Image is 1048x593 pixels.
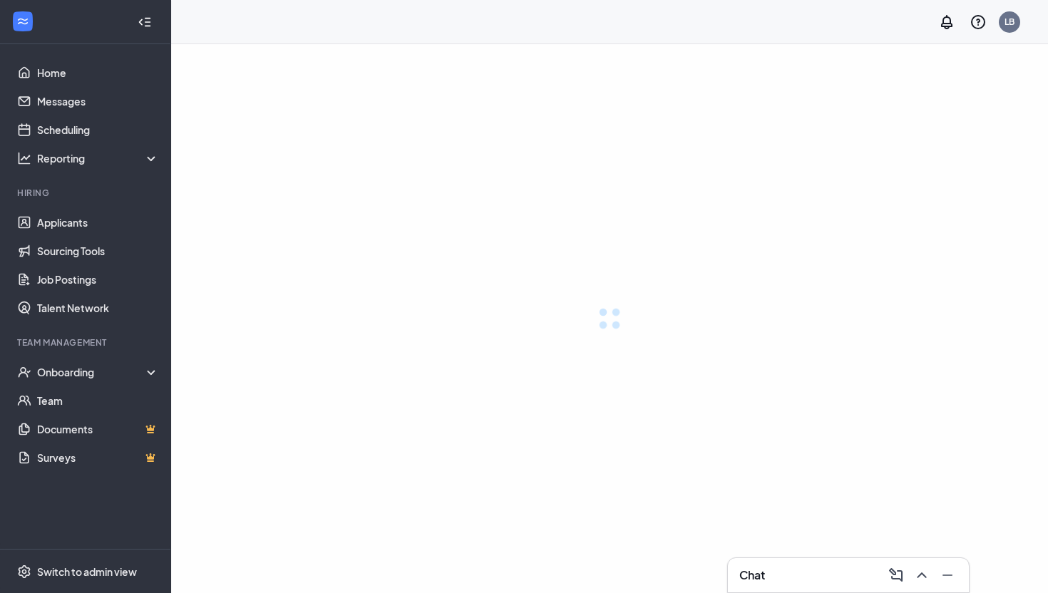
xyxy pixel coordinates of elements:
div: Reporting [37,151,160,165]
svg: UserCheck [17,365,31,379]
svg: Notifications [938,14,955,31]
svg: WorkstreamLogo [16,14,30,29]
svg: Settings [17,564,31,579]
div: Onboarding [37,365,160,379]
svg: ChevronUp [913,567,930,584]
svg: Collapse [138,15,152,29]
svg: Analysis [17,151,31,165]
svg: QuestionInfo [970,14,987,31]
a: Home [37,58,159,87]
svg: Minimize [939,567,956,584]
button: ChevronUp [909,564,932,587]
a: Talent Network [37,294,159,322]
a: Job Postings [37,265,159,294]
button: ComposeMessage [883,564,906,587]
a: Messages [37,87,159,115]
a: Sourcing Tools [37,237,159,265]
h3: Chat [739,567,765,583]
a: Team [37,386,159,415]
a: Scheduling [37,115,159,144]
div: Team Management [17,336,156,349]
button: Minimize [935,564,957,587]
a: DocumentsCrown [37,415,159,443]
a: Applicants [37,208,159,237]
a: SurveysCrown [37,443,159,472]
div: LB [1005,16,1014,28]
svg: ComposeMessage [888,567,905,584]
div: Hiring [17,187,156,199]
div: Switch to admin view [37,564,137,579]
